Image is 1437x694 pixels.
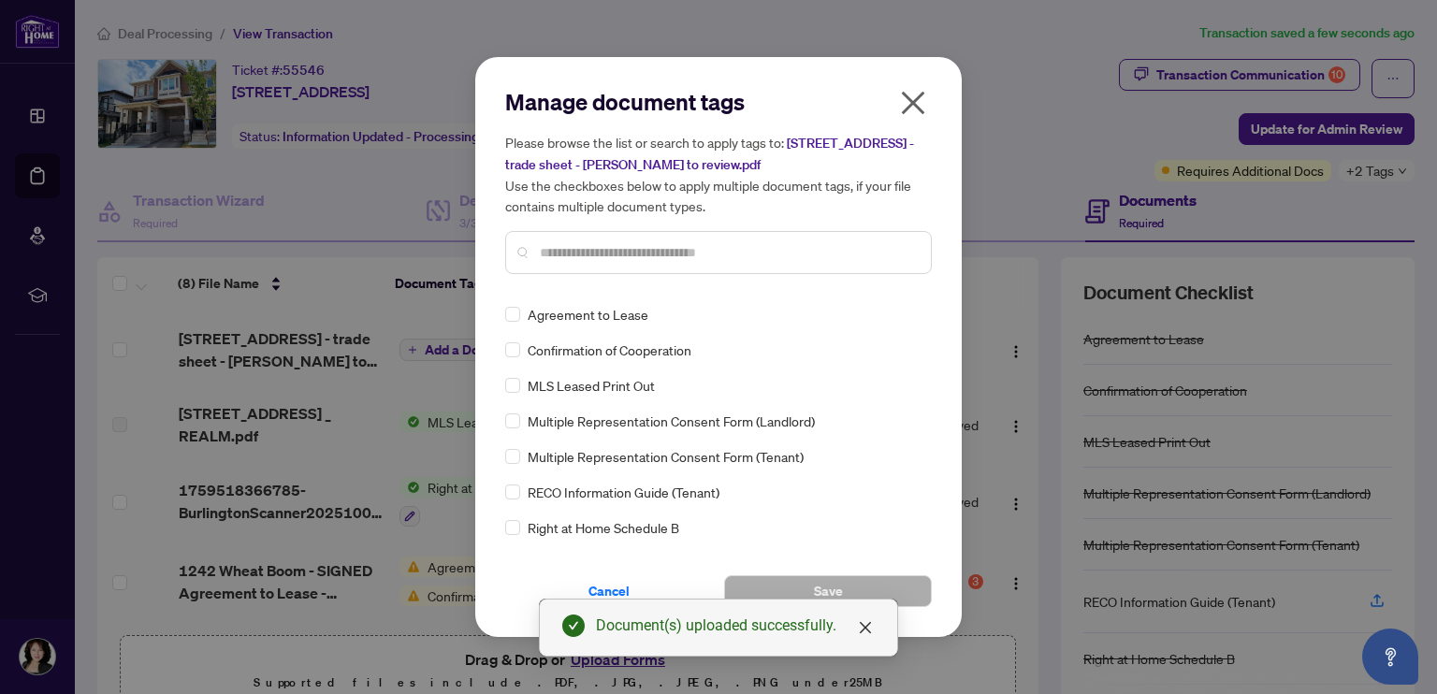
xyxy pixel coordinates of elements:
[1362,629,1418,685] button: Open asap
[855,617,876,638] a: Close
[528,340,691,360] span: Confirmation of Cooperation
[528,411,815,431] span: Multiple Representation Consent Form (Landlord)
[528,482,719,502] span: RECO Information Guide (Tenant)
[505,132,932,216] h5: Please browse the list or search to apply tags to: Use the checkboxes below to apply multiple doc...
[588,576,630,606] span: Cancel
[898,88,928,118] span: close
[858,620,873,635] span: close
[528,446,804,467] span: Multiple Representation Consent Form (Tenant)
[528,517,679,538] span: Right at Home Schedule B
[528,375,655,396] span: MLS Leased Print Out
[505,87,932,117] h2: Manage document tags
[528,304,648,325] span: Agreement to Lease
[596,614,875,637] div: Document(s) uploaded successfully.
[724,575,932,607] button: Save
[505,575,713,607] button: Cancel
[562,614,585,637] span: check-circle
